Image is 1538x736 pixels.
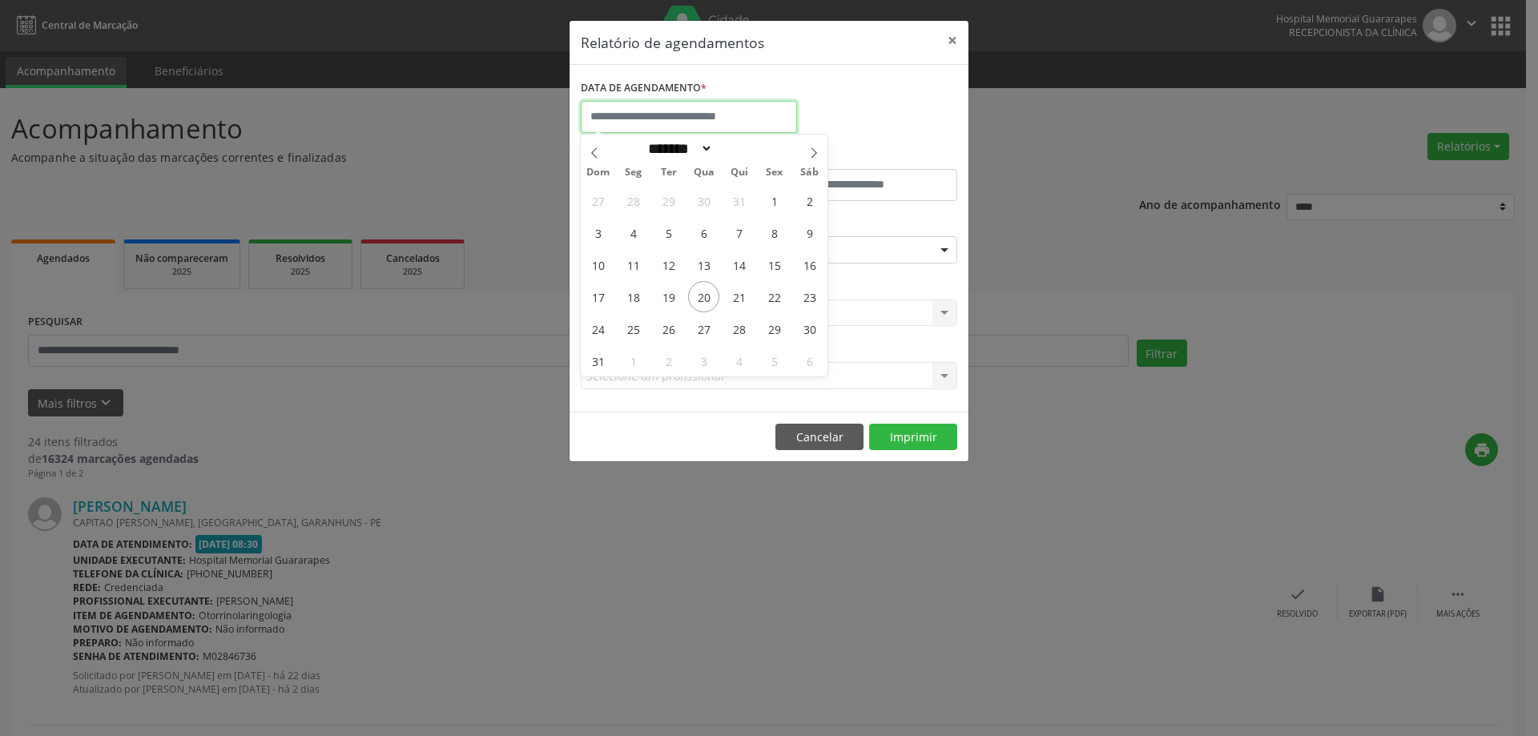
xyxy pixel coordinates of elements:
span: Agosto 24, 2025 [582,313,614,344]
span: Agosto 23, 2025 [794,281,825,312]
span: Agosto 2, 2025 [794,185,825,216]
span: Agosto 7, 2025 [723,217,755,248]
input: Year [713,140,766,157]
span: Agosto 25, 2025 [618,313,649,344]
span: Seg [616,167,651,178]
span: Qui [722,167,757,178]
span: Agosto 19, 2025 [653,281,684,312]
span: Agosto 5, 2025 [653,217,684,248]
span: Sáb [792,167,827,178]
span: Agosto 13, 2025 [688,249,719,280]
span: Julho 29, 2025 [653,185,684,216]
span: Dom [581,167,616,178]
span: Agosto 29, 2025 [759,313,790,344]
span: Setembro 4, 2025 [723,345,755,376]
select: Month [642,140,713,157]
span: Agosto 1, 2025 [759,185,790,216]
span: Agosto 20, 2025 [688,281,719,312]
span: Agosto 22, 2025 [759,281,790,312]
span: Sex [757,167,792,178]
span: Qua [686,167,722,178]
span: Julho 27, 2025 [582,185,614,216]
h5: Relatório de agendamentos [581,32,764,53]
span: Ter [651,167,686,178]
span: Agosto 28, 2025 [723,313,755,344]
span: Agosto 10, 2025 [582,249,614,280]
span: Julho 28, 2025 [618,185,649,216]
label: ATÉ [773,144,957,169]
span: Agosto 8, 2025 [759,217,790,248]
label: DATA DE AGENDAMENTO [581,76,707,101]
span: Setembro 5, 2025 [759,345,790,376]
span: Agosto 6, 2025 [688,217,719,248]
button: Cancelar [775,424,864,451]
span: Agosto 21, 2025 [723,281,755,312]
span: Agosto 16, 2025 [794,249,825,280]
span: Agosto 14, 2025 [723,249,755,280]
button: Close [936,21,968,60]
span: Julho 30, 2025 [688,185,719,216]
button: Imprimir [869,424,957,451]
span: Setembro 6, 2025 [794,345,825,376]
span: Agosto 4, 2025 [618,217,649,248]
span: Julho 31, 2025 [723,185,755,216]
span: Agosto 27, 2025 [688,313,719,344]
span: Agosto 26, 2025 [653,313,684,344]
span: Agosto 12, 2025 [653,249,684,280]
span: Setembro 3, 2025 [688,345,719,376]
span: Setembro 2, 2025 [653,345,684,376]
span: Agosto 30, 2025 [794,313,825,344]
span: Agosto 15, 2025 [759,249,790,280]
span: Agosto 11, 2025 [618,249,649,280]
span: Agosto 9, 2025 [794,217,825,248]
span: Agosto 18, 2025 [618,281,649,312]
span: Agosto 31, 2025 [582,345,614,376]
span: Setembro 1, 2025 [618,345,649,376]
span: Agosto 3, 2025 [582,217,614,248]
span: Agosto 17, 2025 [582,281,614,312]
